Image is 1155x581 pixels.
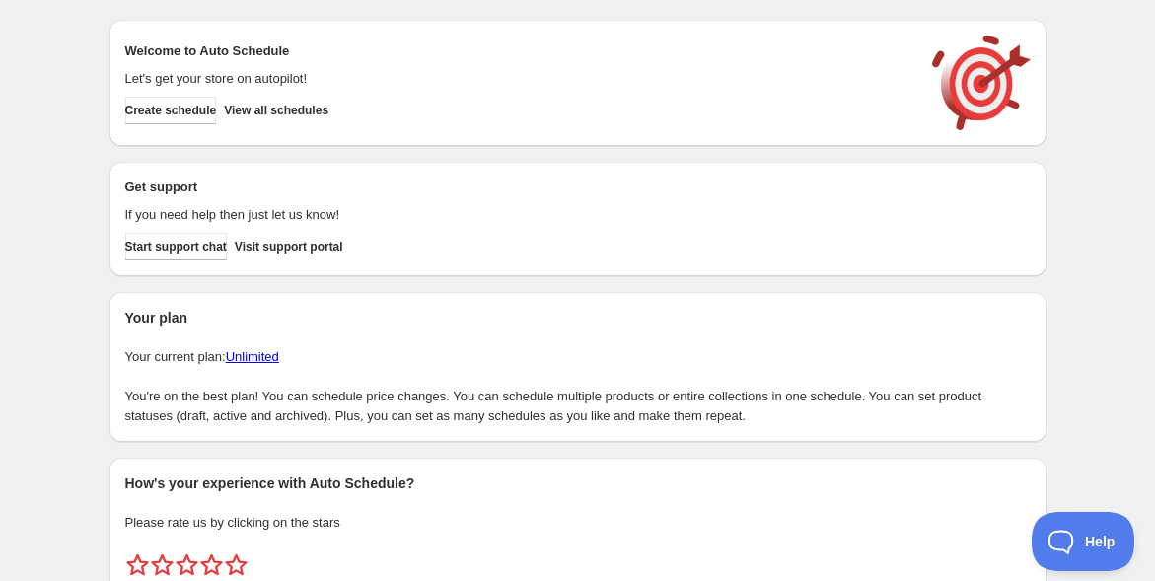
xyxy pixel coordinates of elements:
[125,387,1031,426] p: You're on the best plan! You can schedule price changes. You can schedule multiple products or en...
[125,178,912,197] h2: Get support
[125,103,217,118] span: Create schedule
[125,41,912,61] h2: Welcome to Auto Schedule
[125,308,1031,327] h2: Your plan
[125,239,227,254] span: Start support chat
[235,239,343,254] span: Visit support portal
[1032,512,1135,571] iframe: Toggle Customer Support
[125,347,1031,367] p: Your current plan:
[224,97,328,124] button: View all schedules
[226,349,279,364] a: Unlimited
[125,97,217,124] button: Create schedule
[125,473,1031,493] h2: How's your experience with Auto Schedule?
[125,69,912,89] p: Let's get your store on autopilot!
[235,233,343,260] a: Visit support portal
[125,513,1031,533] p: Please rate us by clicking on the stars
[224,103,328,118] span: View all schedules
[125,205,912,225] p: If you need help then just let us know!
[125,233,227,260] a: Start support chat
